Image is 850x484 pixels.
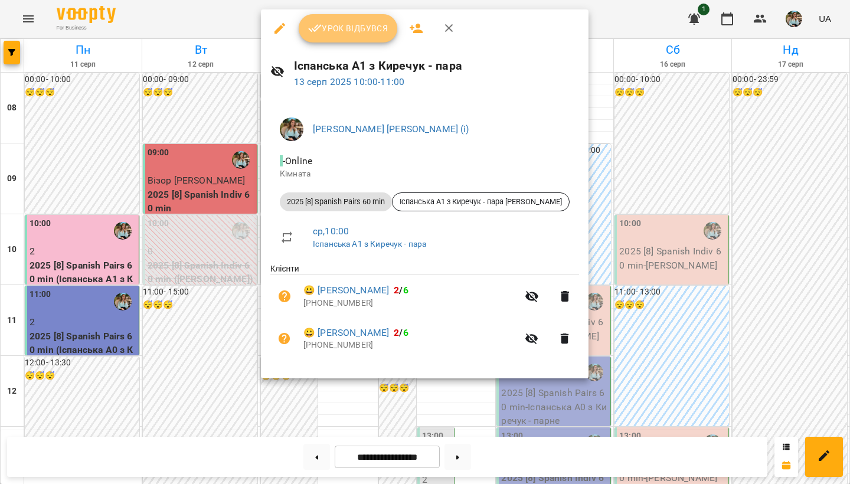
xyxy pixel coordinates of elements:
[394,284,408,296] b: /
[303,297,518,309] p: [PHONE_NUMBER]
[299,14,398,42] button: Урок відбувся
[394,327,408,338] b: /
[313,239,426,248] a: Іспанська А1 з Киречук - пара
[280,197,392,207] span: 2025 [8] Spanish Pairs 60 min
[280,117,303,141] img: 856b7ccd7d7b6bcc05e1771fbbe895a7.jfif
[270,282,299,310] button: Візит ще не сплачено. Додати оплату?
[393,197,569,207] span: Іспанська А1 з Киречук - пара [PERSON_NAME]
[313,123,469,135] a: [PERSON_NAME] [PERSON_NAME] (і)
[303,326,389,340] a: 😀 [PERSON_NAME]
[303,339,518,351] p: [PHONE_NUMBER]
[303,283,389,297] a: 😀 [PERSON_NAME]
[280,168,570,180] p: Кімната
[403,284,408,296] span: 6
[313,225,349,237] a: ср , 10:00
[270,325,299,353] button: Візит ще не сплачено. Додати оплату?
[394,327,399,338] span: 2
[394,284,399,296] span: 2
[308,21,388,35] span: Урок відбувся
[294,76,405,87] a: 13 серп 2025 10:00-11:00
[270,263,579,364] ul: Клієнти
[403,327,408,338] span: 6
[280,155,315,166] span: - Online
[392,192,570,211] div: Іспанська А1 з Киречук - пара [PERSON_NAME]
[294,57,579,75] h6: Іспанська А1 з Киречук - пара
